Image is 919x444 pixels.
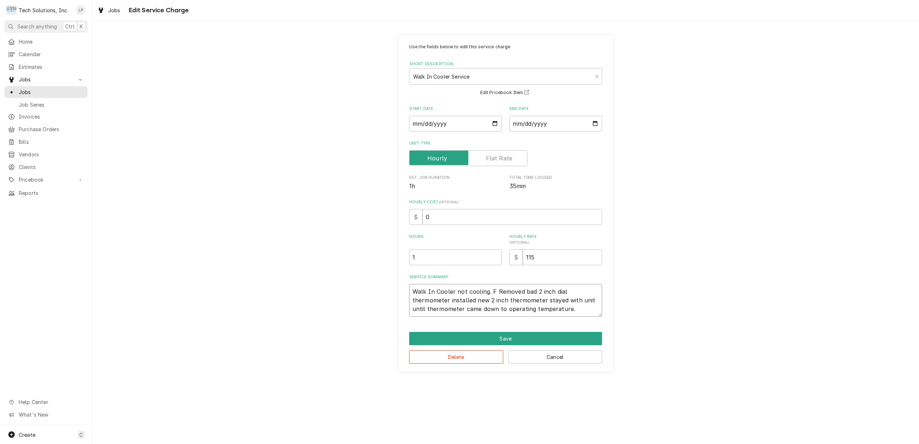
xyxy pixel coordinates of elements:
span: Jobs [19,88,84,96]
span: K [80,23,83,30]
label: Hourly Rate [509,234,602,245]
span: Jobs [108,6,120,14]
span: ( optional ) [509,240,530,244]
div: LP [76,5,86,15]
div: Service Summary [409,274,602,317]
div: Button Group [409,332,602,364]
span: Est. Job Duration [409,182,502,191]
span: Help Center [19,398,83,406]
div: Est. Job Duration [409,175,502,190]
label: Hours [409,234,502,245]
a: Go to Pricebook [4,174,88,186]
a: Calendar [4,48,88,60]
span: Create [19,432,35,438]
a: Home [4,36,88,48]
span: Total Time Logged [509,182,602,191]
span: Purchase Orders [19,125,84,133]
span: Jobs [19,76,73,83]
a: Clients [4,161,88,173]
label: Hourly Cost [409,199,602,205]
button: Save [409,332,602,345]
span: Reports [19,189,84,197]
a: Jobs [94,4,123,16]
a: Purchase Orders [4,123,88,135]
div: Tech Solutions, Inc. [19,6,68,14]
span: 35min [509,183,526,190]
span: What's New [19,411,83,418]
div: T [6,5,17,15]
div: Lisa Paschal's Avatar [76,5,86,15]
button: Edit Pricebook Item [479,88,533,97]
a: Go to What's New [4,409,88,421]
span: Edit Service Charge [127,5,189,15]
div: Hourly Cost [409,199,602,225]
a: Invoices [4,111,88,123]
div: [object Object] [409,234,502,265]
a: Vendors [4,148,88,160]
button: Search anythingCtrlK [4,20,88,33]
div: Tech Solutions, Inc.'s Avatar [6,5,17,15]
a: Job Series [4,99,88,111]
label: Service Summary [409,274,602,280]
div: Short Description [409,61,602,97]
a: Estimates [4,61,88,73]
span: Home [19,38,84,45]
div: Line Item Create/Update Form [409,44,602,317]
span: Ctrl [65,23,75,30]
div: $ [409,209,423,225]
label: Start Date [409,106,502,112]
span: Pricebook [19,176,73,183]
button: Cancel [508,350,602,364]
span: Estimates [19,63,84,71]
span: Clients [19,163,84,171]
label: Unit Type [409,141,602,146]
span: Total Time Logged [509,175,602,181]
span: Est. Job Duration [409,175,502,181]
span: Bills [19,138,84,146]
a: Bills [4,136,88,148]
input: yyyy-mm-dd [509,116,602,132]
div: Unit Type [409,141,602,166]
div: Start Date [409,106,502,132]
span: Job Series [19,101,84,108]
label: End Date [509,106,602,112]
span: C [79,431,83,439]
div: Button Group Row [409,345,602,364]
div: Total Time Logged [509,175,602,190]
div: $ [509,249,523,265]
span: Calendar [19,50,84,58]
span: ( optional ) [439,200,459,204]
span: Search anything [17,23,57,30]
div: End Date [509,106,602,132]
textarea: Walk In Cooler not cooling. F Removed bad 2 inch dial thermometer installed new 2 inch thermomete... [409,284,602,317]
div: Button Group Row [409,332,602,345]
input: yyyy-mm-dd [409,116,502,132]
a: Reports [4,187,88,199]
a: Go to Jobs [4,74,88,85]
span: Invoices [19,113,84,120]
div: Line Item Create/Update [398,35,614,373]
span: 1h [409,183,415,190]
span: Vendors [19,151,84,158]
label: Short Description [409,61,602,67]
a: Go to Help Center [4,396,88,408]
div: [object Object] [509,234,602,265]
a: Jobs [4,86,88,98]
p: Use the fields below to edit this service charge [409,44,602,50]
button: Delete [409,350,503,364]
